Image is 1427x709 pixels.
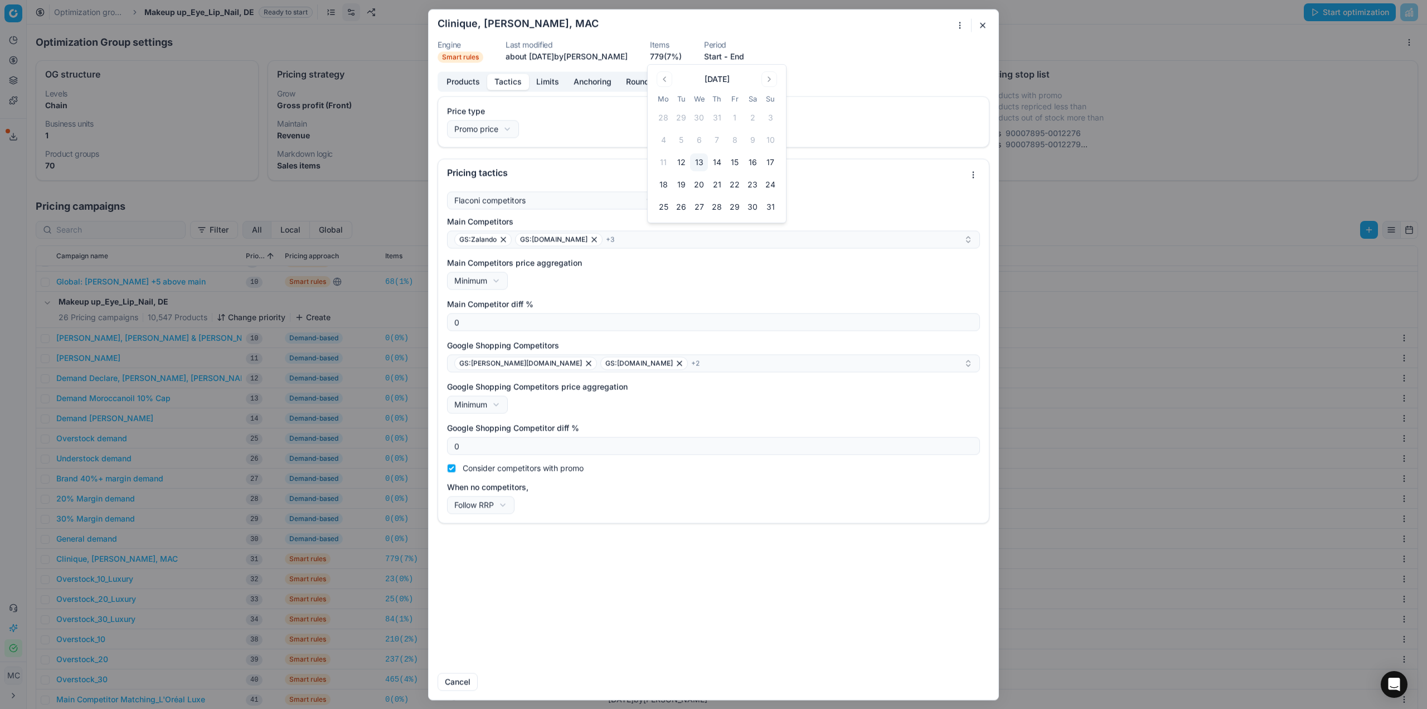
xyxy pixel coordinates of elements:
button: Wednesday, 27 August 2025 [690,198,708,216]
button: Saturday, 16 August 2025 [744,153,761,171]
span: Smart rules [438,51,483,62]
span: GS:Zalando [459,235,497,244]
button: Rounding [619,74,668,90]
span: - [724,51,728,62]
dt: Engine [438,41,483,49]
span: GS:[DOMAIN_NAME] [605,359,673,368]
button: Thursday, 21 August 2025 [708,176,726,194]
button: Go to the Previous Month [657,71,672,87]
dt: Items [650,41,682,49]
button: Saturday, 9 August 2025 [744,131,761,149]
button: Sunday, 17 August 2025 [761,153,779,171]
button: Tuesday, 29 July 2025 [672,109,690,127]
th: Thursday [708,94,726,104]
button: Anchoring [566,74,619,90]
button: Sunday, 31 August 2025 [761,198,779,216]
button: Monday, 11 August 2025 [654,153,672,171]
span: GS:[PERSON_NAME][DOMAIN_NAME] [459,359,582,368]
button: Saturday, 2 August 2025 [744,109,761,127]
button: Wednesday, 30 July 2025 [690,109,708,127]
button: Friday, 15 August 2025 [726,153,744,171]
label: Price type [447,105,980,117]
button: Go to the Next Month [761,71,777,87]
h2: Clinique, [PERSON_NAME], MAC [438,18,599,28]
label: Main Competitors price aggregation [447,257,980,268]
button: GS:[PERSON_NAME][DOMAIN_NAME]GS:[DOMAIN_NAME]+2 [447,354,980,372]
th: Tuesday [672,94,690,104]
span: GS:[DOMAIN_NAME] [520,235,588,244]
button: Sunday, 3 August 2025 [761,109,779,127]
button: Thursday, 14 August 2025 [708,153,726,171]
button: Friday, 29 August 2025 [726,198,744,216]
div: Pricing tactics [447,168,964,177]
button: Thursday, 31 July 2025 [708,109,726,127]
button: Friday, 8 August 2025 [726,131,744,149]
button: Friday, 1 August 2025 [726,109,744,127]
button: Monday, 28 July 2025 [654,109,672,127]
dt: Last modified [506,41,628,49]
button: Monday, 25 August 2025 [654,198,672,216]
button: Tactics [487,74,529,90]
label: When no competitors, [447,481,980,493]
label: Main Competitor diff % [447,298,980,310]
th: Sunday [761,94,779,104]
button: Friday, 22 August 2025 [726,176,744,194]
button: Saturday, 30 August 2025 [744,198,761,216]
div: Flaconi competitors [454,195,526,206]
button: Thursday, 28 August 2025 [708,198,726,216]
button: Start [704,51,722,62]
button: GS:ZalandoGS:[DOMAIN_NAME]+3 [447,230,980,248]
span: + 2 [691,359,700,368]
button: Products [439,74,487,90]
button: Tuesday, 19 August 2025 [672,176,690,194]
button: Today, Wednesday, 13 August 2025 [690,153,708,171]
button: Monday, 4 August 2025 [654,131,672,149]
label: Google Shopping Competitor diff % [447,422,980,433]
button: Wednesday, 20 August 2025 [690,176,708,194]
span: + 3 [606,235,614,244]
th: Friday [726,94,744,104]
th: Saturday [744,94,761,104]
label: Google Shopping Competitors [447,340,980,351]
th: Wednesday [690,94,708,104]
dt: Period [704,41,744,49]
button: Tuesday, 12 August 2025 [672,153,690,171]
a: 779(7%) [650,51,682,62]
button: Sunday, 10 August 2025 [761,131,779,149]
button: Tuesday, 5 August 2025 [672,131,690,149]
button: Limits [529,74,566,90]
button: Tuesday, 26 August 2025 [672,198,690,216]
button: Sunday, 24 August 2025 [761,176,779,194]
label: Main Competitors [447,216,980,227]
th: Monday [654,94,672,104]
button: Wednesday, 6 August 2025 [690,131,708,149]
button: Thursday, 7 August 2025 [708,131,726,149]
button: Monday, 18 August 2025 [654,176,672,194]
span: about [DATE] by [PERSON_NAME] [506,51,628,61]
button: Cancel [438,673,478,691]
button: Saturday, 23 August 2025 [744,176,761,194]
button: End [730,51,744,62]
table: August 2025 [654,94,779,216]
label: Consider competitors with promo [463,464,584,472]
label: Google Shopping Competitors price aggregation [447,381,980,392]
